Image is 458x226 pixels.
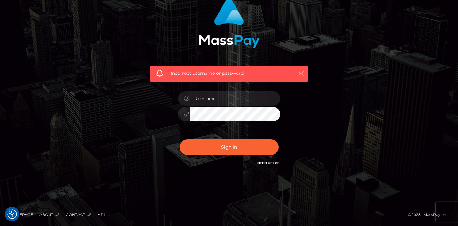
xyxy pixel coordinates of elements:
[257,161,279,165] a: Need Help?
[7,209,17,219] button: Consent Preferences
[63,210,94,220] a: Contact Us
[7,209,17,219] img: Revisit consent button
[408,211,453,218] div: © 2025 , MassPay Inc.
[190,91,280,106] input: Username...
[37,210,62,220] a: About Us
[7,210,35,220] a: Homepage
[95,210,107,220] a: API
[171,70,287,77] span: Incorrect username or password.
[180,139,279,155] button: Sign in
